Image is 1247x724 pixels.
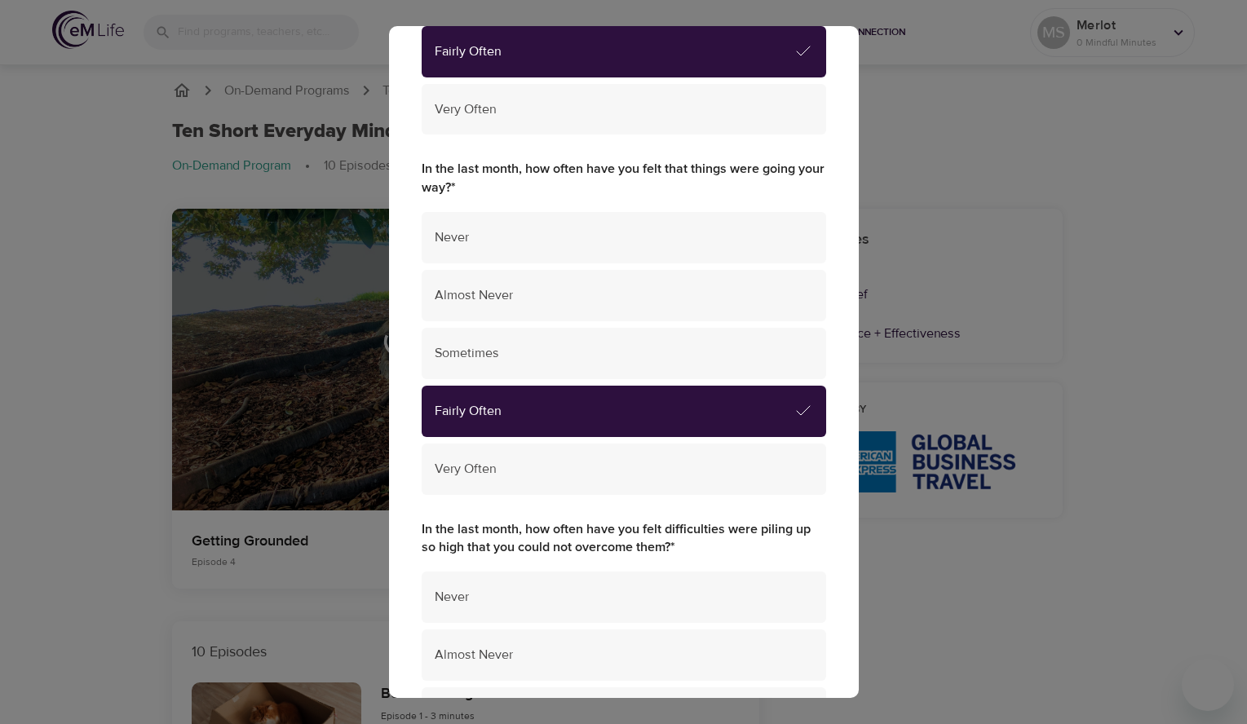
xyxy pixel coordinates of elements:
span: Almost Never [435,646,813,664]
label: In the last month, how often have you felt difficulties were piling up so high that you could not... [422,520,826,558]
label: In the last month, how often have you felt that things were going your way? [422,160,826,197]
span: Very Often [435,460,813,479]
span: Very Often [435,100,813,119]
span: Fairly Often [435,402,794,421]
span: Almost Never [435,286,813,305]
span: Sometimes [435,344,813,363]
span: Never [435,228,813,247]
span: Fairly Often [435,42,794,61]
span: Never [435,588,813,607]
